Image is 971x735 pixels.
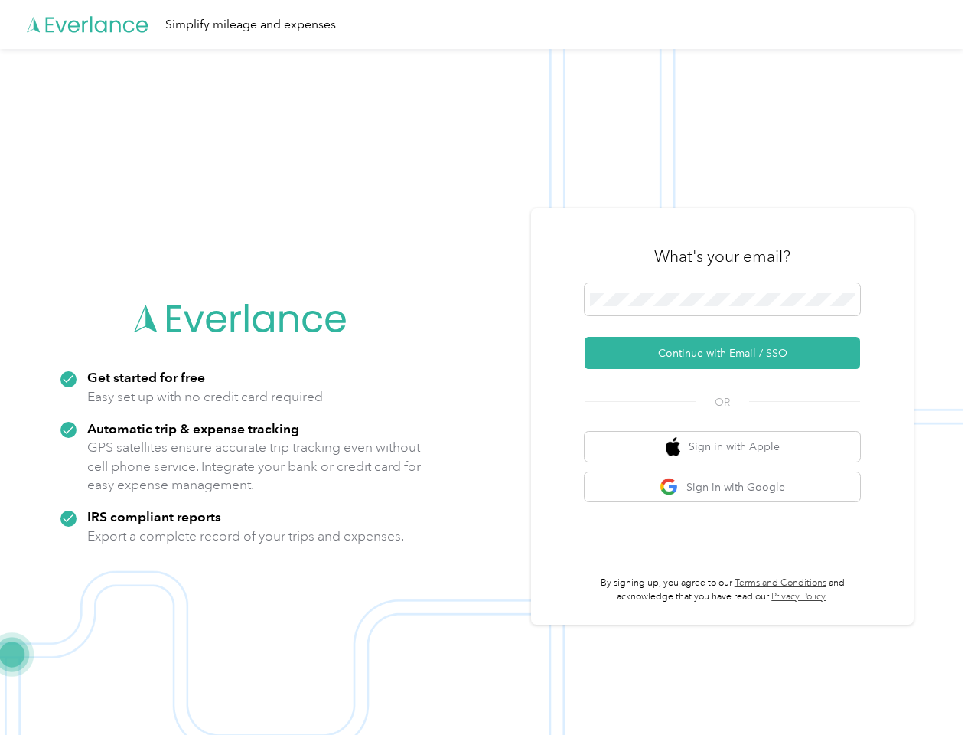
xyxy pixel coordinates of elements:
button: google logoSign in with Google [585,472,860,502]
img: apple logo [666,437,681,456]
img: google logo [660,478,679,497]
p: Export a complete record of your trips and expenses. [87,527,404,546]
span: OR [696,394,749,410]
a: Privacy Policy [771,591,826,603]
strong: Automatic trip & expense tracking [87,420,299,436]
h3: What's your email? [654,246,790,267]
strong: IRS compliant reports [87,508,221,524]
button: Continue with Email / SSO [585,337,860,369]
div: Simplify mileage and expenses [165,15,336,34]
p: Easy set up with no credit card required [87,387,323,407]
button: apple logoSign in with Apple [585,432,860,462]
p: GPS satellites ensure accurate trip tracking even without cell phone service. Integrate your bank... [87,438,422,495]
a: Terms and Conditions [735,577,826,589]
p: By signing up, you agree to our and acknowledge that you have read our . [585,577,860,603]
strong: Get started for free [87,369,205,385]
